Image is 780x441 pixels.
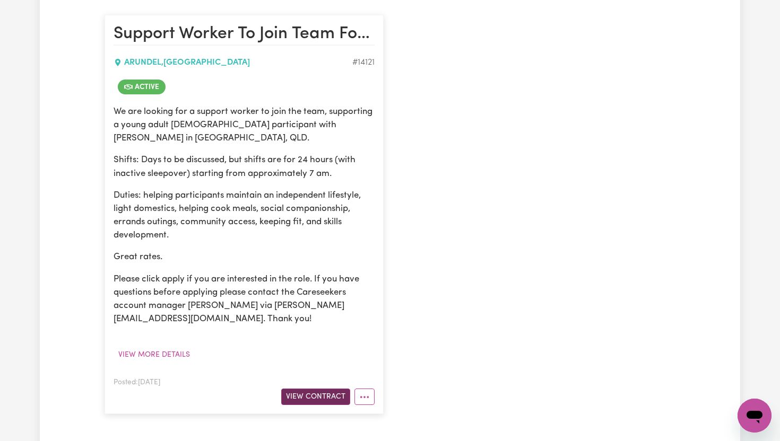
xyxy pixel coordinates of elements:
button: More options [354,389,375,405]
div: Job ID #14121 [352,56,375,69]
button: View Contract [281,389,350,405]
iframe: Button to launch messaging window [738,399,772,433]
p: Great rates. [114,250,375,263]
p: We are looking for a support worker to join the team, supporting a young adult [DEMOGRAPHIC_DATA]... [114,105,375,145]
span: Job is active [118,80,166,94]
h2: Support Worker To Join Team For 24hr Shifts To Support Male Participant In Labrador, QLD [114,24,375,45]
p: Duties: helping participants maintain an independent lifestyle, light domestics, helping cook mea... [114,189,375,242]
span: Posted: [DATE] [114,379,160,386]
p: Shifts: Days to be discussed, but shifts are for 24 hours (with inactive sleepover) starting from... [114,153,375,180]
div: ARUNDEL , [GEOGRAPHIC_DATA] [114,56,352,69]
p: Please click apply if you are interested in the role. If you have questions before applying pleas... [114,272,375,326]
button: View more details [114,347,195,363]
